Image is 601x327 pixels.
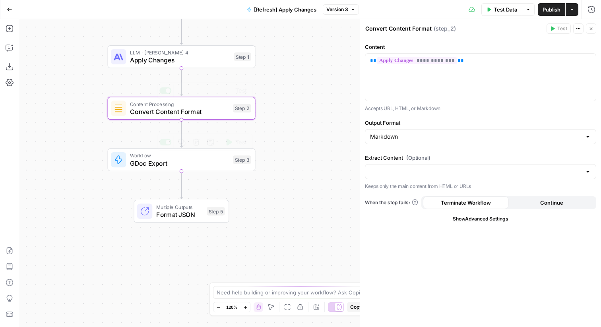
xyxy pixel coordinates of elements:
[370,133,582,141] input: Markdown
[350,304,362,311] span: Copy
[130,49,230,56] span: LLM · [PERSON_NAME] 4
[130,159,229,168] span: GDoc Export
[540,199,563,207] span: Continue
[108,200,256,223] div: Multiple OutputsFormat JSONStep 5
[130,107,229,116] span: Convert Content Format
[365,104,596,112] p: Accepts URL, HTML, or Markdown
[130,152,229,159] span: Workflow
[365,25,432,33] textarea: Convert Content Format
[254,6,316,14] span: [Refresh] Apply Changes
[365,43,596,51] label: Content
[347,302,365,312] button: Copy
[538,3,565,16] button: Publish
[543,6,560,14] span: Publish
[108,97,256,120] div: Content ProcessingConvert Content FormatStep 2Test
[509,196,595,209] button: Continue
[233,155,251,164] div: Step 3
[180,68,183,96] g: Edge from step_1 to step_2
[180,120,183,147] g: Edge from step_2 to step_3
[130,55,230,65] span: Apply Changes
[108,45,256,68] div: LLM · [PERSON_NAME] 4Apply ChangesStep 1
[365,154,596,162] label: Extract Content
[207,207,225,216] div: Step 5
[481,3,522,16] button: Test Data
[441,199,491,207] span: Terminate Workflow
[365,199,418,206] a: When the step fails:
[453,215,508,223] span: Show Advanced Settings
[494,6,517,14] span: Test Data
[108,148,256,171] div: WorkflowGDoc ExportStep 3Test
[234,52,251,61] div: Step 1
[323,4,359,15] button: Version 3
[365,119,596,127] label: Output Format
[434,25,456,33] span: ( step_2 )
[226,304,237,310] span: 120%
[156,203,203,211] span: Multiple Outputs
[326,6,348,13] span: Version 3
[406,154,430,162] span: (Optional)
[130,100,229,108] span: Content Processing
[114,104,123,113] img: o3r9yhbrn24ooq0tey3lueqptmfj
[156,210,203,219] span: Format JSON
[242,3,321,16] button: [Refresh] Apply Changes
[233,104,251,113] div: Step 2
[547,23,571,34] button: Test
[557,25,567,32] span: Test
[365,182,596,190] p: Keeps only the main content from HTML or URLs
[180,171,183,199] g: Edge from step_3 to step_5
